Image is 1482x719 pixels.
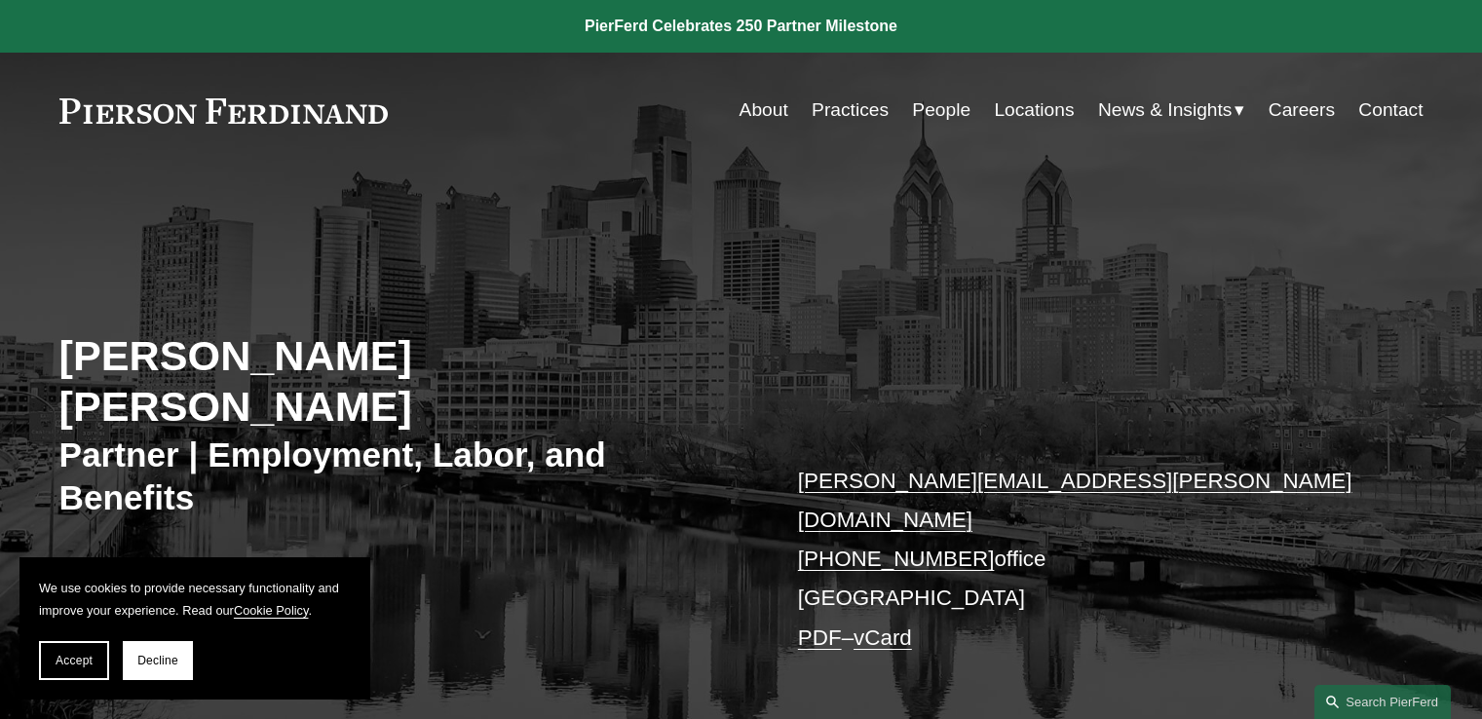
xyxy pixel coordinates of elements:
[812,92,889,129] a: Practices
[59,330,741,433] h2: [PERSON_NAME] [PERSON_NAME]
[1098,94,1233,128] span: News & Insights
[39,641,109,680] button: Accept
[1269,92,1335,129] a: Careers
[137,654,178,667] span: Decline
[56,654,93,667] span: Accept
[1314,685,1451,719] a: Search this site
[798,462,1366,659] p: office [GEOGRAPHIC_DATA] –
[234,603,309,618] a: Cookie Policy
[123,641,193,680] button: Decline
[798,625,842,650] a: PDF
[740,92,788,129] a: About
[39,577,351,622] p: We use cookies to provide necessary functionality and improve your experience. Read our .
[854,625,912,650] a: vCard
[19,557,370,700] section: Cookie banner
[994,92,1074,129] a: Locations
[1358,92,1423,129] a: Contact
[59,434,741,518] h3: Partner | Employment, Labor, and Benefits
[1098,92,1245,129] a: folder dropdown
[798,547,995,571] a: [PHONE_NUMBER]
[798,469,1352,532] a: [PERSON_NAME][EMAIL_ADDRESS][PERSON_NAME][DOMAIN_NAME]
[912,92,970,129] a: People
